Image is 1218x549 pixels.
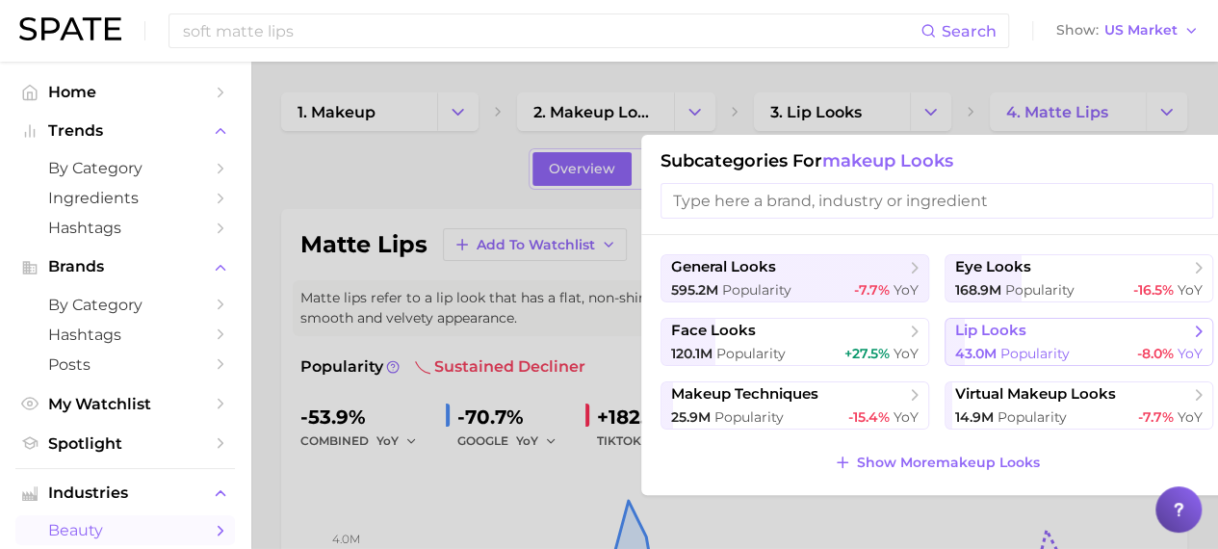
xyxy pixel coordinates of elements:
[945,318,1213,366] button: lip looks43.0m Popularity-8.0% YoY
[1137,345,1174,362] span: -8.0%
[714,408,784,426] span: Popularity
[1178,408,1203,426] span: YoY
[48,355,202,374] span: Posts
[857,455,1040,471] span: Show More makeup looks
[15,479,235,508] button: Industries
[48,296,202,314] span: by Category
[1138,408,1174,426] span: -7.7%
[822,150,953,171] span: makeup looks
[1104,25,1178,36] span: US Market
[955,258,1031,276] span: eye looks
[1005,281,1075,299] span: Popularity
[716,345,786,362] span: Popularity
[671,322,756,340] span: face looks
[48,484,202,502] span: Industries
[671,345,713,362] span: 120.1m
[15,77,235,107] a: Home
[15,515,235,545] a: beauty
[661,381,929,430] button: makeup techniques25.9m Popularity-15.4% YoY
[722,281,791,299] span: Popularity
[661,254,929,302] button: general looks595.2m Popularity-7.7% YoY
[1133,281,1174,299] span: -16.5%
[945,254,1213,302] button: eye looks168.9m Popularity-16.5% YoY
[829,449,1045,476] button: Show Moremakeup looks
[661,318,929,366] button: face looks120.1m Popularity+27.5% YoY
[48,395,202,413] span: My Watchlist
[998,408,1067,426] span: Popularity
[942,22,997,40] span: Search
[15,183,235,213] a: Ingredients
[945,381,1213,430] button: virtual makeup looks14.9m Popularity-7.7% YoY
[661,150,1213,171] h1: Subcategories for
[848,408,890,426] span: -15.4%
[894,281,919,299] span: YoY
[955,281,1001,299] span: 168.9m
[894,345,919,362] span: YoY
[15,389,235,419] a: My Watchlist
[955,408,994,426] span: 14.9m
[15,290,235,320] a: by Category
[48,521,202,539] span: beauty
[1051,18,1204,43] button: ShowUS Market
[15,153,235,183] a: by Category
[48,434,202,453] span: Spotlight
[671,408,711,426] span: 25.9m
[661,183,1213,219] input: Type here a brand, industry or ingredient
[48,83,202,101] span: Home
[15,320,235,350] a: Hashtags
[15,213,235,243] a: Hashtags
[1056,25,1099,36] span: Show
[48,326,202,344] span: Hashtags
[19,17,121,40] img: SPATE
[48,219,202,237] span: Hashtags
[48,122,202,140] span: Trends
[844,345,890,362] span: +27.5%
[955,322,1026,340] span: lip looks
[894,408,919,426] span: YoY
[955,385,1116,404] span: virtual makeup looks
[671,281,718,299] span: 595.2m
[955,345,997,362] span: 43.0m
[671,385,818,404] span: makeup techniques
[48,189,202,207] span: Ingredients
[854,281,890,299] span: -7.7%
[48,159,202,177] span: by Category
[15,429,235,458] a: Spotlight
[181,14,920,47] input: Search here for a brand, industry, or ingredient
[1178,281,1203,299] span: YoY
[15,252,235,281] button: Brands
[1000,345,1070,362] span: Popularity
[15,350,235,379] a: Posts
[15,117,235,145] button: Trends
[671,258,776,276] span: general looks
[48,258,202,275] span: Brands
[1178,345,1203,362] span: YoY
